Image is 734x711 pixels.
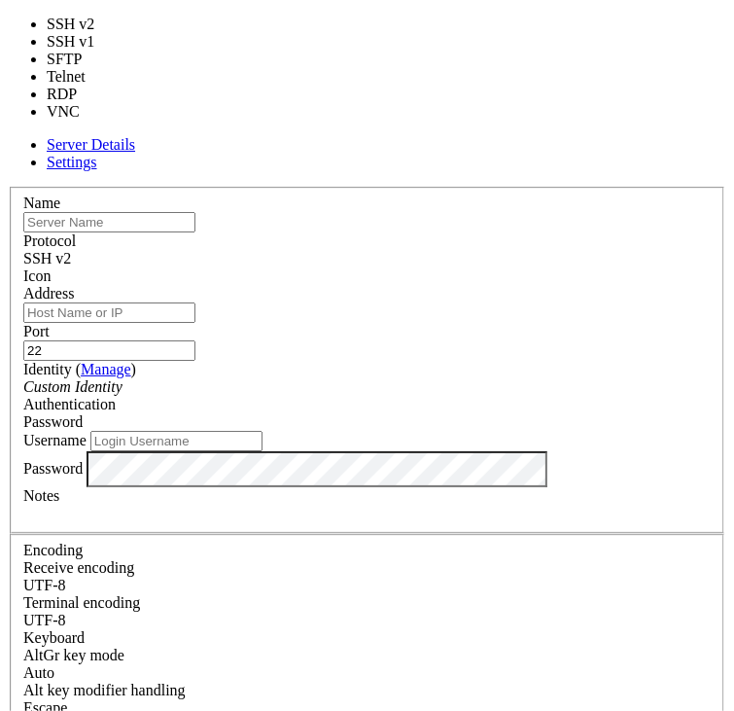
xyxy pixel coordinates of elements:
label: Icon [23,267,51,284]
span: ( ) [76,361,136,377]
a: Server Details [47,136,135,153]
label: Address [23,285,74,302]
div: SSH v2 [23,250,711,267]
a: Settings [47,154,97,170]
label: Set the expected encoding for data received from the host. If the encodings do not match, visual ... [23,647,124,663]
span: Auto [23,664,54,681]
label: Set the expected encoding for data received from the host. If the encodings do not match, visual ... [23,559,134,576]
a: Manage [81,361,131,377]
label: The default terminal encoding. ISO-2022 enables character map translations (like graphics maps). ... [23,594,140,611]
label: Username [23,432,87,448]
i: Custom Identity [23,378,122,395]
li: SSH v2 [47,16,468,33]
label: Notes [23,487,59,504]
label: Authentication [23,396,116,412]
span: SSH v2 [23,250,71,267]
li: VNC [47,103,468,121]
input: Server Name [23,212,195,232]
input: Host Name or IP [23,302,195,323]
div: Password [23,413,711,431]
div: UTF-8 [23,612,711,629]
label: Keyboard [23,629,85,646]
label: Name [23,195,60,211]
div: Auto [23,664,711,682]
input: Port Number [23,340,195,361]
label: Controls how the Alt key is handled. Escape: Send an ESC prefix. 8-Bit: Add 128 to the typed char... [23,682,186,698]
label: Password [23,460,83,477]
div: Custom Identity [23,378,711,396]
li: SFTP [47,51,468,68]
span: UTF-8 [23,577,66,593]
li: RDP [47,86,468,103]
li: Telnet [47,68,468,86]
label: Encoding [23,542,83,558]
input: Login Username [90,431,262,451]
span: UTF-8 [23,612,66,628]
label: Port [23,323,50,339]
label: Identity [23,361,136,377]
li: SSH v1 [47,33,468,51]
span: Password [23,413,83,430]
label: Protocol [23,232,76,249]
div: UTF-8 [23,577,711,594]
